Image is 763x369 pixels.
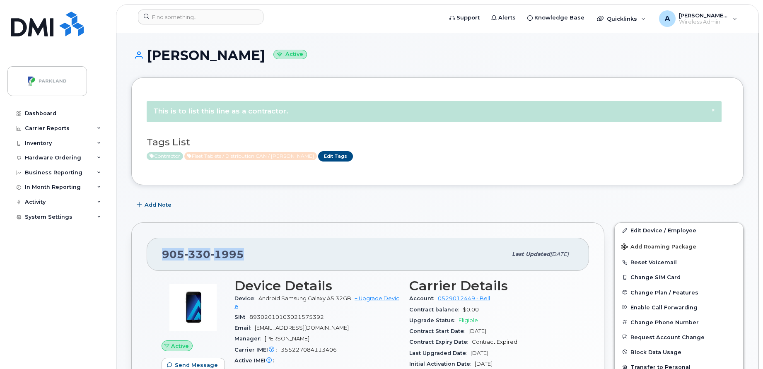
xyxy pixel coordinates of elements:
span: Upgrade Status [409,317,459,323]
span: Add Roaming Package [621,244,696,251]
span: Contract Expired [472,339,517,345]
button: Request Account Change [615,330,743,345]
a: 0529012449 - Bell [438,295,490,301]
a: Edit Device / Employee [615,223,743,238]
span: $0.00 [463,306,479,313]
span: Carrier IMEI [234,347,281,353]
span: [DATE] [550,251,569,257]
small: Active [273,50,307,59]
button: Add Roaming Package [615,238,743,255]
span: 330 [184,248,210,260]
span: Eligible [459,317,478,323]
span: Change Plan / Features [630,289,698,295]
a: + Upgrade Device [234,295,399,309]
span: This is to list this line as a contractor. [153,107,288,115]
span: × [712,107,715,113]
button: Change Phone Number [615,315,743,330]
span: [EMAIL_ADDRESS][DOMAIN_NAME] [255,325,349,331]
h3: Carrier Details [409,278,574,293]
span: Account [409,295,438,301]
span: — [278,357,284,364]
button: Add Note [131,198,179,212]
span: Active [184,152,317,160]
span: Last updated [512,251,550,257]
h1: [PERSON_NAME] [131,48,744,63]
span: [DATE] [475,361,493,367]
span: [DATE] [468,328,486,334]
span: Add Note [145,201,171,209]
button: Enable Call Forwarding [615,300,743,315]
span: 355227084113406 [281,347,337,353]
button: Block Data Usage [615,345,743,359]
span: Active IMEI [234,357,278,364]
img: image20231002-3703462-59zu0p.jpeg [168,282,218,332]
button: Change Plan / Features [615,285,743,300]
span: Manager [234,335,265,342]
span: Device [234,295,258,301]
span: Android Samsung Galaxy A5 32GB [258,295,351,301]
button: Change SIM Card [615,270,743,285]
button: Reset Voicemail [615,255,743,270]
span: Active [171,342,189,350]
span: 905 [162,248,244,260]
span: [DATE] [471,350,488,356]
span: [PERSON_NAME] [265,335,309,342]
span: 1995 [210,248,244,260]
button: Close [712,108,715,113]
span: Send Message [175,361,218,369]
span: Contract Start Date [409,328,468,334]
span: Initial Activation Date [409,361,475,367]
span: Active [147,152,183,160]
span: Contract Expiry Date [409,339,472,345]
span: Contract balance [409,306,463,313]
h3: Tags List [147,137,728,147]
span: Last Upgraded Date [409,350,471,356]
span: Email [234,325,255,331]
span: SIM [234,314,249,320]
span: 89302610103021575392 [249,314,324,320]
a: Edit Tags [318,151,353,162]
h3: Device Details [234,278,399,293]
span: Enable Call Forwarding [630,304,698,310]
